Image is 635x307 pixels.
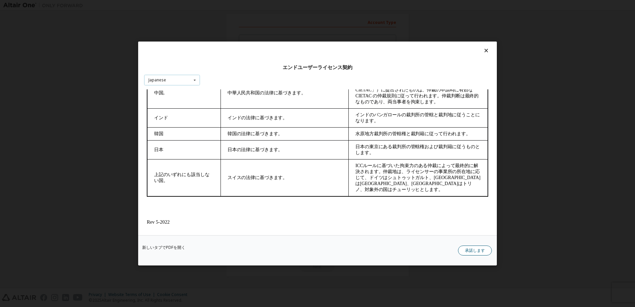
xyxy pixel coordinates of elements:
td: 日本の東京にある裁判所の管轄権および裁判籍に従うものとします。 [205,51,344,70]
td: 韓国の法律に基づきます。 [76,38,204,51]
td: インドの法律に基づきます。 [76,19,204,38]
button: 承諾します [458,246,492,256]
td: 水原地方裁判所の管轄権と裁判籍に従って行われます。 [205,38,344,51]
td: ICCルールに基づいた拘束力のある仲裁によって最終的に解決されます。仲裁地は、ライセンサーの事業所の所在地に応じて、ドイツはシュトゥットガルト、[GEOGRAPHIC_DATA]は[GEOGRA... [205,70,344,107]
td: インド [3,19,76,38]
td: 日本 [3,51,76,70]
a: 新しいタブでPDFを開く [142,246,185,250]
td: 韓国 [3,38,76,51]
td: インドのバンガロールの裁判所の管轄と裁判地に従うことになります。 [205,19,344,38]
div: Japanese [148,78,166,82]
td: スイスの法律に基づきます。 [76,70,204,107]
td: 日本の法律に基づきます。 [76,51,204,70]
footer: Rev 5-2022 [3,130,344,136]
div: エンドユーザーライセンス契約 [144,64,491,71]
td: 上記のいずれにも該当しない国。 [3,70,76,107]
